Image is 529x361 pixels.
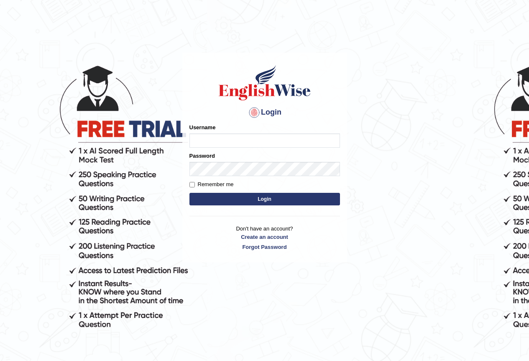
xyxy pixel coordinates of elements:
[189,233,340,241] a: Create an account
[189,152,215,160] label: Password
[189,180,234,189] label: Remember me
[189,193,340,205] button: Login
[217,64,312,102] img: Logo of English Wise sign in for intelligent practice with AI
[189,182,195,187] input: Remember me
[189,243,340,251] a: Forgot Password
[189,225,340,251] p: Don't have an account?
[189,123,216,131] label: Username
[189,106,340,119] h4: Login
